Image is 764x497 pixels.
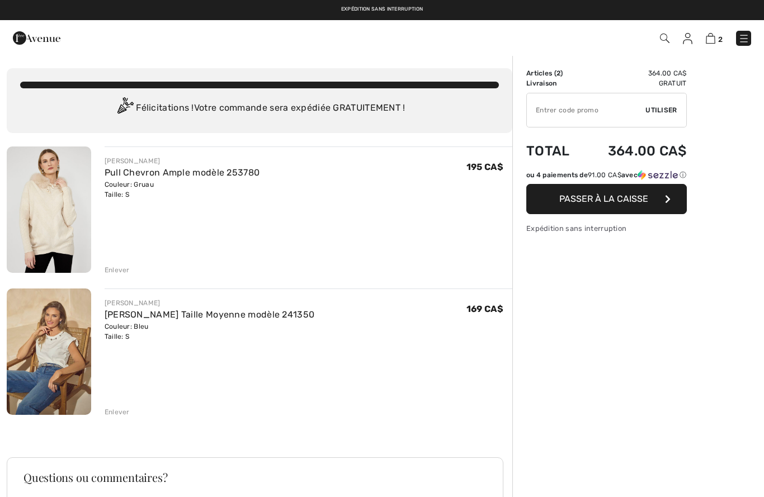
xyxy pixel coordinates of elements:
img: Recherche [660,34,669,43]
h3: Questions ou commentaires? [23,472,487,483]
a: [PERSON_NAME] Taille Moyenne modèle 241350 [105,309,315,320]
td: 364.00 CA$ [583,132,687,170]
td: 364.00 CA$ [583,68,687,78]
img: Menu [738,33,749,44]
td: Livraison [526,78,583,88]
a: 1ère Avenue [13,32,60,42]
td: Articles ( ) [526,68,583,78]
input: Code promo [527,93,645,127]
td: Gratuit [583,78,687,88]
div: ou 4 paiements de91.00 CA$avecSezzle Cliquez pour en savoir plus sur Sezzle [526,170,687,184]
span: Utiliser [645,105,677,115]
a: 2 [706,31,723,45]
img: Sezzle [638,170,678,180]
span: 195 CA$ [466,162,503,172]
div: Couleur: Gruau Taille: S [105,179,260,200]
span: 91.00 CA$ [588,171,621,179]
span: Passer à la caisse [559,193,648,204]
div: Enlever [105,265,130,275]
img: Panier d'achat [706,33,715,44]
img: Jean Ceinturé Taille Moyenne modèle 241350 [7,288,91,415]
img: Mes infos [683,33,692,44]
a: Pull Chevron Ample modèle 253780 [105,167,260,178]
img: Congratulation2.svg [114,97,136,120]
div: Couleur: Bleu Taille: S [105,321,315,342]
span: 2 [557,69,560,77]
div: Expédition sans interruption [526,223,687,234]
span: 2 [718,35,723,44]
td: Total [526,132,583,170]
img: 1ère Avenue [13,27,60,49]
div: ou 4 paiements de avec [526,170,687,180]
div: [PERSON_NAME] [105,298,315,308]
div: Enlever [105,407,130,417]
span: 169 CA$ [466,304,503,314]
div: Félicitations ! Votre commande sera expédiée GRATUITEMENT ! [20,97,499,120]
div: [PERSON_NAME] [105,156,260,166]
img: Pull Chevron Ample modèle 253780 [7,146,91,273]
button: Passer à la caisse [526,184,687,214]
